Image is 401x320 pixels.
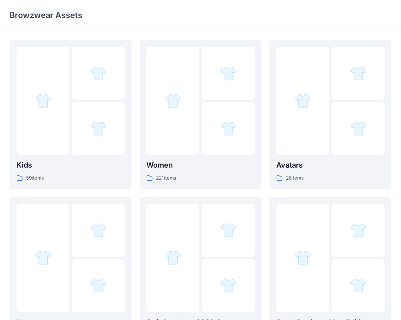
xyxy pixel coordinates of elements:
[350,222,367,238] img: folder 2
[165,93,181,109] img: folder 1
[269,40,391,189] a: folder 1folder 2folder 3Avatars26items
[35,250,51,266] img: folder 1
[276,160,385,171] p: Avatars
[90,222,107,238] img: folder 2
[90,65,107,82] img: folder 2
[220,277,237,294] img: folder 3
[220,65,237,82] img: folder 2
[220,222,237,238] img: folder 2
[350,65,367,82] img: folder 2
[35,93,51,109] img: folder 1
[165,250,181,266] img: folder 1
[350,277,367,294] img: folder 3
[16,160,125,171] p: Kids
[286,174,304,182] p: 26 items
[146,160,255,171] p: Women
[156,174,176,182] p: 221 items
[10,10,82,21] p: Browzwear Assets
[10,40,132,189] a: folder 1folder 2folder 3Kids59items
[295,250,311,266] img: folder 1
[140,40,261,189] a: folder 1folder 2folder 3Women221items
[295,93,311,109] img: folder 1
[90,120,107,137] img: folder 3
[350,120,367,137] img: folder 3
[90,277,107,294] img: folder 3
[26,174,44,182] p: 59 items
[220,120,237,137] img: folder 3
